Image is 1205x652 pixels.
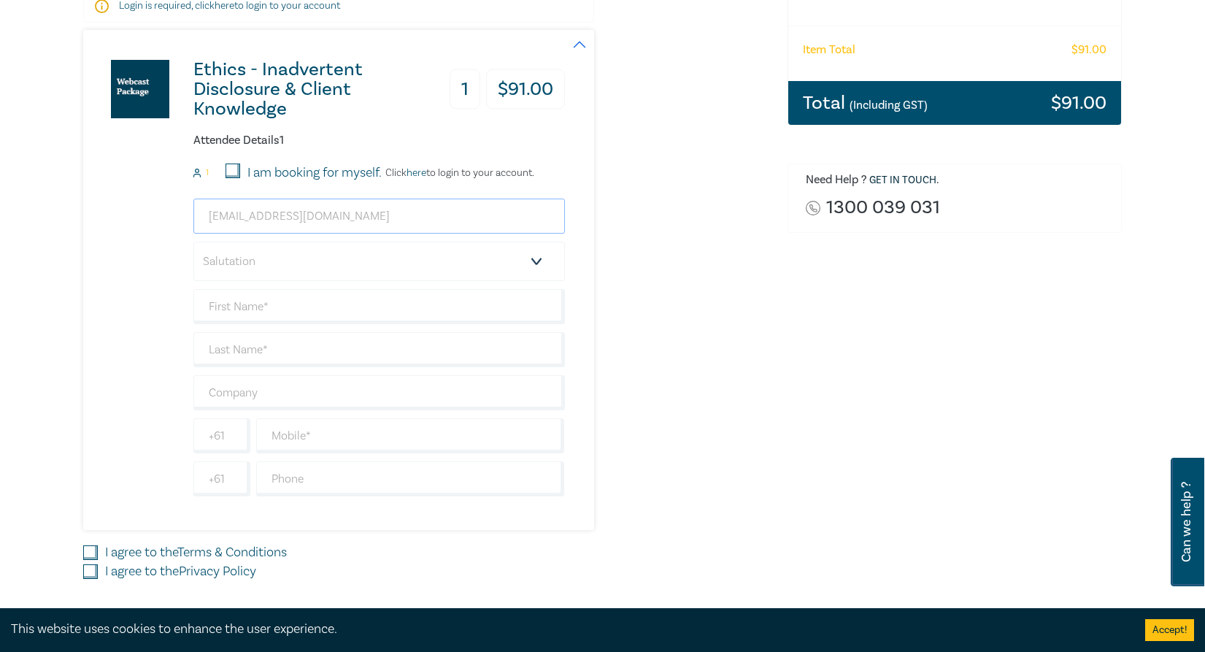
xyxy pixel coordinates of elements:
[247,164,382,183] label: I am booking for myself.
[806,173,1111,188] h6: Need Help ? .
[256,461,565,496] input: Phone
[105,543,287,562] label: I agree to the
[450,69,480,110] h3: 1
[179,563,256,580] a: Privacy Policy
[486,69,565,110] h3: $ 91.00
[193,134,565,147] h6: Attendee Details 1
[1179,467,1193,578] span: Can we help ?
[256,418,565,453] input: Mobile*
[1071,43,1106,57] h6: $ 91.00
[193,461,250,496] input: +61
[193,60,434,119] h3: Ethics - Inadvertent Disclosure & Client Knowledge
[803,43,855,57] h6: Item Total
[850,98,928,112] small: (Including GST)
[407,166,426,180] a: here
[193,375,565,410] input: Company
[206,168,209,178] small: 1
[193,332,565,367] input: Last Name*
[1051,93,1106,112] h3: $ 91.00
[193,199,565,234] input: Attendee Email*
[193,289,565,324] input: First Name*
[105,562,256,581] label: I agree to the
[803,93,928,112] h3: Total
[826,198,940,218] a: 1300 039 031
[193,418,250,453] input: +61
[1145,619,1194,641] button: Accept cookies
[382,167,534,179] p: Click to login to your account.
[11,620,1123,639] div: This website uses cookies to enhance the user experience.
[177,544,287,561] a: Terms & Conditions
[869,174,936,187] a: Get in touch
[111,60,169,118] img: Ethics - Inadvertent Disclosure & Client Knowledge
